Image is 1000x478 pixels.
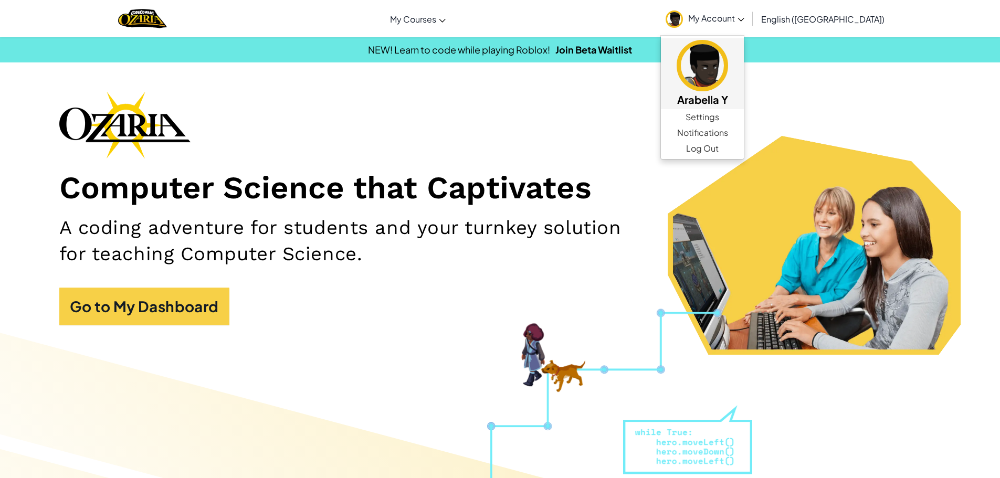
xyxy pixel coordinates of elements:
a: Arabella Y [661,38,744,109]
a: Notifications [661,125,744,141]
h5: Arabella Y [671,91,733,108]
img: avatar [677,40,728,91]
h2: A coding adventure for students and your turnkey solution for teaching Computer Science. [59,215,650,267]
a: Log Out [661,141,744,156]
span: NEW! Learn to code while playing Roblox! [368,44,550,56]
img: Home [118,8,167,29]
span: English ([GEOGRAPHIC_DATA]) [761,14,885,25]
span: My Courses [390,14,436,25]
a: Settings [661,109,744,125]
a: English ([GEOGRAPHIC_DATA]) [756,5,890,33]
a: My Courses [385,5,451,33]
a: Ozaria by CodeCombat logo [118,8,167,29]
img: Ozaria branding logo [59,91,191,158]
a: Go to My Dashboard [59,288,229,325]
img: avatar [666,10,683,28]
span: Notifications [677,126,728,139]
a: My Account [660,2,750,35]
a: Join Beta Waitlist [555,44,632,56]
h1: Computer Science that Captivates [59,169,941,207]
span: My Account [688,13,744,24]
